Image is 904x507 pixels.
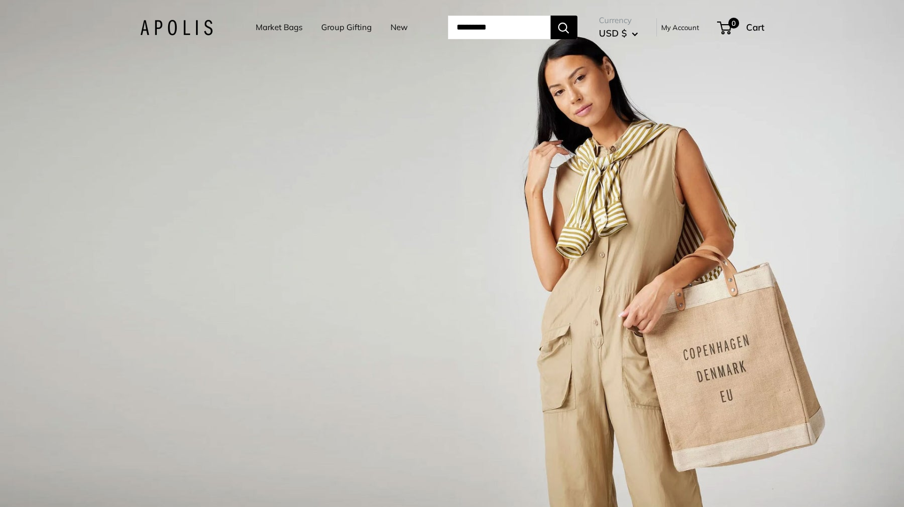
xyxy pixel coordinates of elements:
[599,13,638,28] span: Currency
[728,18,739,28] span: 0
[140,20,213,35] img: Apolis
[256,20,302,35] a: Market Bags
[390,20,408,35] a: New
[599,25,638,42] button: USD $
[718,19,764,36] a: 0 Cart
[551,16,577,39] button: Search
[746,21,764,33] span: Cart
[321,20,372,35] a: Group Gifting
[599,27,627,39] span: USD $
[448,16,551,39] input: Search...
[661,21,699,34] a: My Account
